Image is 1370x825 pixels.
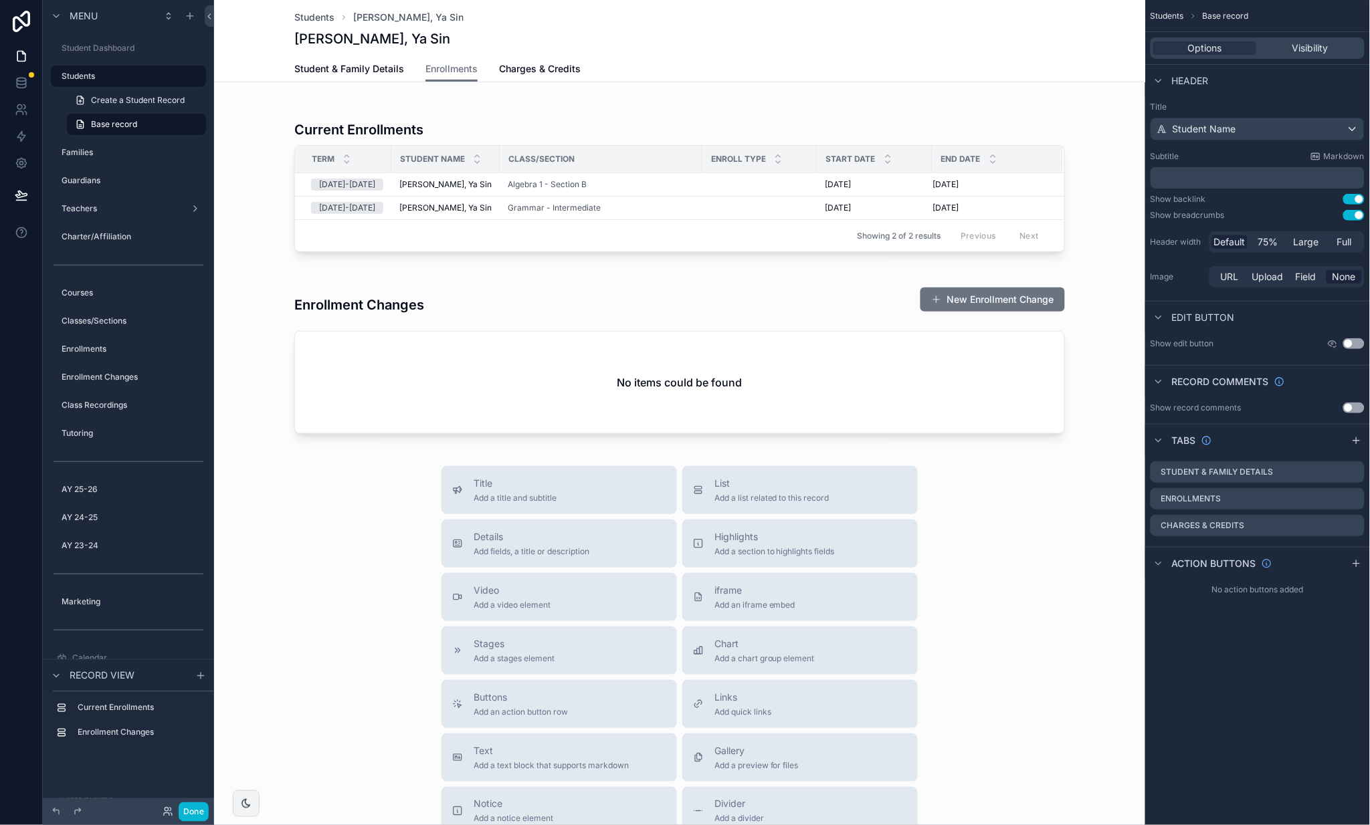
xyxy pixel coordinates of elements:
[474,637,555,651] span: Stages
[1151,237,1204,247] label: Header width
[51,142,206,163] a: Families
[425,62,478,76] span: Enrollments
[1221,270,1239,283] span: URL
[474,477,557,490] span: Title
[51,37,206,59] a: Student Dashboard
[682,519,918,568] button: HighlightsAdd a section to highlights fields
[1145,579,1370,600] div: No action buttons added
[1172,74,1209,88] span: Header
[474,760,629,771] span: Add a text block that supports markdown
[70,9,98,23] span: Menu
[1151,118,1365,140] button: Student Name
[714,546,835,557] span: Add a section to highlights fields
[1151,102,1365,112] label: Title
[714,691,771,704] span: Links
[442,680,677,728] button: ButtonsAdd an action button row
[78,703,201,713] label: Current Enrollments
[1172,434,1196,447] span: Tabs
[51,282,206,304] a: Courses
[474,653,555,664] span: Add a stages element
[51,591,206,612] a: Marketing
[72,653,203,663] label: Calendar
[1151,167,1365,189] div: scrollable content
[1161,520,1245,531] label: Charges & Credits
[62,43,203,53] label: Student Dashboard
[714,798,764,811] span: Divider
[62,231,203,242] label: Charter/Affiliation
[682,680,918,728] button: LinksAdd quick links
[1161,493,1221,504] label: Enrollments
[714,600,795,610] span: Add an iframe embed
[62,484,203,495] label: AY 25-26
[62,175,203,186] label: Guardians
[43,691,214,757] div: scrollable content
[474,691,568,704] span: Buttons
[294,29,450,48] h1: [PERSON_NAME], Ya Sin
[294,62,404,76] span: Student & Family Details
[714,530,835,544] span: Highlights
[714,814,764,824] span: Add a divider
[400,154,465,164] span: Student Name
[1333,270,1356,283] span: None
[51,226,206,247] a: Charter/Affiliation
[1324,151,1365,162] span: Markdown
[508,154,575,164] span: Class/Section
[714,760,799,771] span: Add a preview for files
[1294,235,1319,249] span: Large
[62,71,198,82] label: Students
[474,814,553,824] span: Add a notice element
[62,512,203,523] label: AY 24-25
[1252,270,1284,283] span: Upload
[941,154,981,164] span: End Date
[682,573,918,621] button: iframeAdd an iframe embed
[1296,270,1316,283] span: Field
[1151,210,1225,221] div: Show breadcrumbs
[1292,41,1329,55] span: Visibility
[682,626,918,675] button: ChartAdd a chart group element
[1203,11,1249,21] span: Base record
[826,154,876,164] span: Start Date
[499,57,581,84] a: Charges & Credits
[1337,235,1352,249] span: Full
[51,366,206,388] a: Enrollment Changes
[62,344,203,354] label: Enrollments
[51,423,206,444] a: Tutoring
[312,154,334,164] span: Term
[711,154,766,164] span: Enroll Type
[442,573,677,621] button: VideoAdd a video element
[62,372,203,382] label: Enrollment Changes
[474,584,551,597] span: Video
[67,90,206,111] a: Create a Student Record
[1151,271,1204,282] label: Image
[425,57,478,82] a: Enrollments
[51,338,206,360] a: Enrollments
[51,310,206,332] a: Classes/Sections
[1172,375,1269,388] span: Record comments
[67,114,206,135] a: Base record
[1151,402,1242,413] div: Show record comments
[62,400,203,410] label: Class Recordings
[1151,11,1184,21] span: Students
[474,798,553,811] span: Notice
[51,170,206,191] a: Guardians
[51,507,206,528] a: AY 24-25
[62,203,185,214] label: Teachers
[474,493,557,503] span: Add a title and subtitle
[51,647,206,669] a: Calendar
[714,493,829,503] span: Add a list related to this record
[714,653,815,664] span: Add a chart group element
[1310,151,1365,162] a: Markdown
[51,535,206,556] a: AY 23-24
[714,637,815,651] span: Chart
[714,584,795,597] span: iframe
[294,11,334,24] a: Students
[1172,557,1256,570] span: Action buttons
[51,394,206,416] a: Class Recordings
[353,11,464,24] a: [PERSON_NAME], Ya Sin
[1151,194,1206,205] div: Show backlink
[62,147,203,158] label: Families
[70,669,134,683] span: Record view
[62,428,203,439] label: Tutoring
[179,802,209,822] button: Done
